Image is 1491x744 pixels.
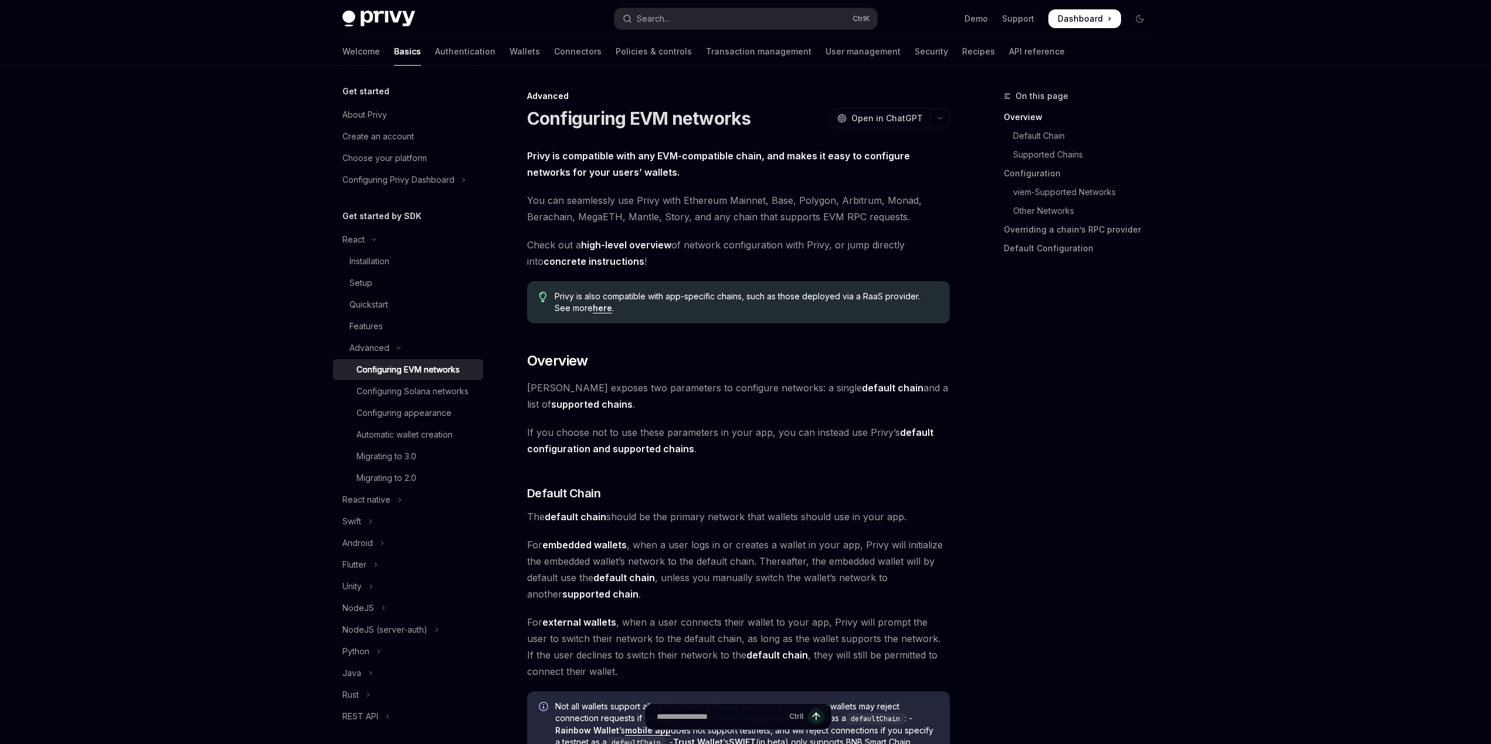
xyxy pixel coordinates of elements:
[527,508,950,525] span: The should be the primary network that wallets should use in your app.
[333,251,483,272] a: Installation
[356,428,453,442] div: Automatic wallet creation
[862,382,923,394] a: default chain
[527,108,751,129] h1: Configuring EVM networks
[394,37,421,66] a: Basics
[333,554,483,575] button: Toggle Flutter section
[614,8,877,29] button: Open search
[542,616,616,628] strong: external wallets
[527,424,950,457] span: If you choose not to use these parameters in your app, you can instead use Privy’s .
[342,108,387,122] div: About Privy
[342,514,361,528] div: Swift
[342,493,390,507] div: React native
[342,666,361,680] div: Java
[562,588,638,600] strong: supported chain
[1015,89,1068,103] span: On this page
[962,37,995,66] a: Recipes
[342,623,427,637] div: NodeJS (server-auth)
[527,351,588,370] span: Overview
[333,148,483,169] a: Choose your platform
[349,254,389,268] div: Installation
[333,684,483,705] button: Toggle Rust section
[527,537,950,602] span: For , when a user logs in or creates a wallet in your app, Privy will initialize the embedded wal...
[853,14,870,23] span: Ctrl K
[808,708,824,725] button: Send message
[1048,9,1121,28] a: Dashboard
[851,112,923,124] span: Open in ChatGPT
[862,382,923,394] strong: default chain
[510,37,540,66] a: Wallets
[349,276,372,290] div: Setup
[342,233,365,247] div: React
[581,239,671,251] a: high-level overview
[527,237,950,269] span: Check out a of network configuration with Privy, or jump directly into !
[333,272,483,293] a: Setup
[527,90,950,102] div: Advanced
[333,402,483,424] a: Configuring appearance
[593,572,655,583] strong: default chain
[527,380,950,412] span: [PERSON_NAME] exposes two parameters to configure networks: a single and a list of .
[1002,13,1034,25] a: Support
[342,644,369,658] div: Python
[333,706,483,727] button: Toggle REST API section
[333,104,483,125] a: About Privy
[342,209,422,223] h5: Get started by SDK
[527,150,910,178] strong: Privy is compatible with any EVM-compatible chain, and makes it easy to configure networks for yo...
[562,588,638,600] a: supported chain
[706,37,811,66] a: Transaction management
[545,511,606,523] strong: default chain
[746,649,808,661] strong: default chain
[1009,37,1065,66] a: API reference
[527,614,950,680] span: For , when a user connects their wallet to your app, Privy will prompt the user to switch their n...
[539,292,547,302] svg: Tip
[333,381,483,402] a: Configuring Solana networks
[333,533,483,554] button: Toggle Android section
[342,151,427,165] div: Choose your platform
[1004,127,1159,145] a: Default Chain
[342,688,359,702] div: Rust
[637,12,670,26] div: Search...
[1004,239,1159,258] a: Default Configuration
[342,173,454,187] div: Configuring Privy Dashboard
[555,291,938,314] span: Privy is also compatible with app-specific chains, such as those deployed via a RaaS provider. Se...
[349,319,383,333] div: Features
[544,255,644,268] a: concrete instructions
[342,579,362,593] div: Unity
[342,37,380,66] a: Welcome
[349,341,389,355] div: Advanced
[830,108,930,128] button: Open in ChatGPT
[554,37,602,66] a: Connectors
[1004,164,1159,183] a: Configuration
[1130,9,1149,28] button: Toggle dark mode
[542,539,627,551] strong: embedded wallets
[333,576,483,597] button: Toggle Unity section
[964,13,988,25] a: Demo
[356,363,460,377] div: Configuring EVM networks
[333,467,483,489] a: Migrating to 2.0
[342,601,374,615] div: NodeJS
[356,384,468,398] div: Configuring Solana networks
[527,192,950,225] span: You can seamlessly use Privy with Ethereum Mainnet, Base, Polygon, Arbitrum, Monad, Berachain, Me...
[356,471,416,485] div: Migrating to 2.0
[333,169,483,190] button: Toggle Configuring Privy Dashboard section
[333,446,483,467] a: Migrating to 3.0
[657,704,784,729] input: Ask a question...
[333,337,483,359] button: Toggle Advanced section
[342,129,414,144] div: Create an account
[1004,183,1159,202] a: viem-Supported Networks
[527,485,601,501] span: Default Chain
[333,641,483,662] button: Toggle Python section
[349,298,388,312] div: Quickstart
[333,489,483,510] button: Toggle React native section
[1004,220,1159,239] a: Overriding a chain’s RPC provider
[333,294,483,315] a: Quickstart
[1004,202,1159,220] a: Other Networks
[342,558,366,572] div: Flutter
[915,37,948,66] a: Security
[342,84,389,98] h5: Get started
[333,663,483,684] button: Toggle Java section
[551,398,633,411] a: supported chains
[342,709,378,723] div: REST API
[342,11,415,27] img: dark logo
[1004,145,1159,164] a: Supported Chains
[551,398,633,410] strong: supported chains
